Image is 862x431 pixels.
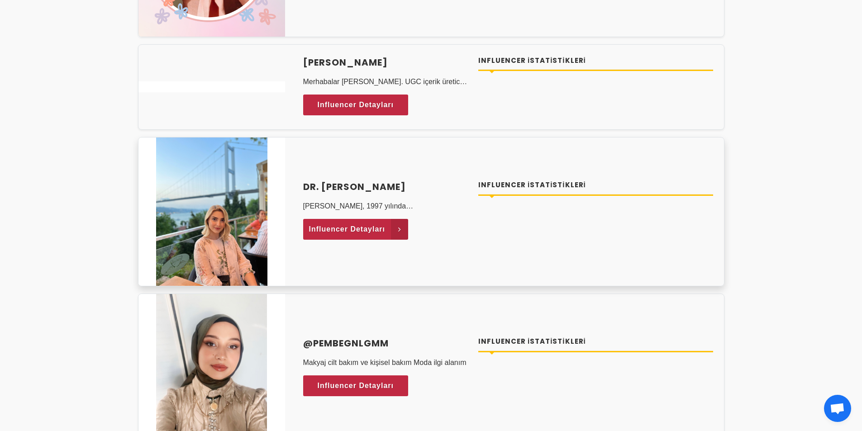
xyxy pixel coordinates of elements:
span: Influencer Detayları [318,379,394,393]
a: Influencer Detayları [303,375,409,396]
h4: Influencer İstatistikleri [478,336,713,347]
h4: Influencer İstatistikleri [478,180,713,190]
a: @pembegnlgmm [303,336,468,350]
a: Influencer Detayları [303,95,409,115]
a: Açık sohbet [824,395,851,422]
a: Influencer Detayları [303,219,409,240]
p: Merhabalar [PERSON_NAME]. UGC içerik üreticisi ve doğal yollarla cilt bakım, saç bakım deniyorum ... [303,76,468,87]
span: Influencer Detayları [318,98,394,112]
a: Dr. [PERSON_NAME] [303,180,468,194]
h4: Influencer İstatistikleri [478,56,713,66]
p: Makyaj cilt bakım ve kişisel bakım Moda ilgi alanım [303,357,468,368]
a: [PERSON_NAME] [303,56,468,69]
p: [PERSON_NAME], 1997 yılında [GEOGRAPHIC_DATA] doğmuştur. Sosyal medya fenomeni ve içerik üreticis... [303,201,468,212]
span: Influencer Detayları [309,223,386,236]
